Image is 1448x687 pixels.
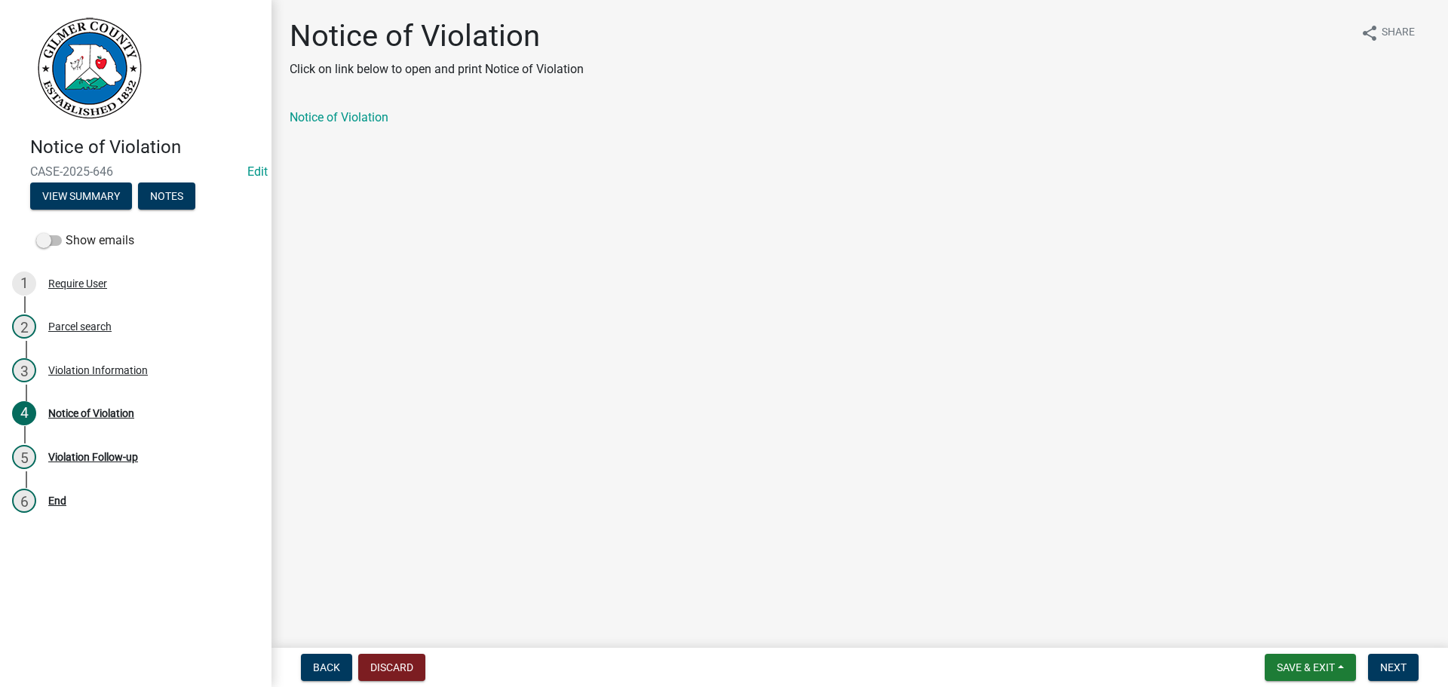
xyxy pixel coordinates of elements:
span: Back [313,661,340,673]
div: 5 [12,445,36,469]
label: Show emails [36,232,134,250]
h1: Notice of Violation [290,18,584,54]
span: CASE-2025-646 [30,164,241,179]
div: 6 [12,489,36,513]
button: Back [301,654,352,681]
div: Parcel search [48,321,112,332]
wm-modal-confirm: Notes [138,191,195,203]
h4: Notice of Violation [30,136,259,158]
button: shareShare [1348,18,1427,48]
div: Violation Follow-up [48,452,138,462]
button: Save & Exit [1265,654,1356,681]
button: Discard [358,654,425,681]
button: Notes [138,182,195,210]
p: Click on link below to open and print Notice of Violation [290,60,584,78]
span: Next [1380,661,1407,673]
div: 2 [12,314,36,339]
a: Notice of Violation [290,110,388,124]
wm-modal-confirm: Edit Application Number [247,164,268,179]
span: Save & Exit [1277,661,1335,673]
span: Share [1382,24,1415,42]
div: 1 [12,271,36,296]
div: Violation Information [48,365,148,376]
div: End [48,495,66,506]
img: Gilmer County, Georgia [30,16,143,121]
button: Next [1368,654,1419,681]
i: share [1361,24,1379,42]
wm-modal-confirm: Summary [30,191,132,203]
div: Notice of Violation [48,408,134,419]
div: Require User [48,278,107,289]
div: 4 [12,401,36,425]
a: Edit [247,164,268,179]
div: 3 [12,358,36,382]
button: View Summary [30,182,132,210]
